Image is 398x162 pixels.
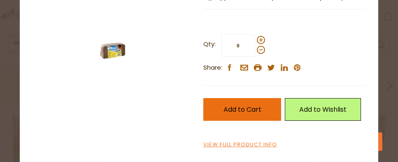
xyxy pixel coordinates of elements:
[99,37,126,64] img: Landsberg Sunflower Seed Bread
[203,141,277,149] a: View Full Product Info
[223,105,261,114] span: Add to Cart
[203,39,216,49] strong: Qty:
[203,98,282,121] button: Add to Cart
[203,63,222,73] span: Share:
[285,98,361,121] a: Add to Wishlist
[221,34,255,57] input: Qty:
